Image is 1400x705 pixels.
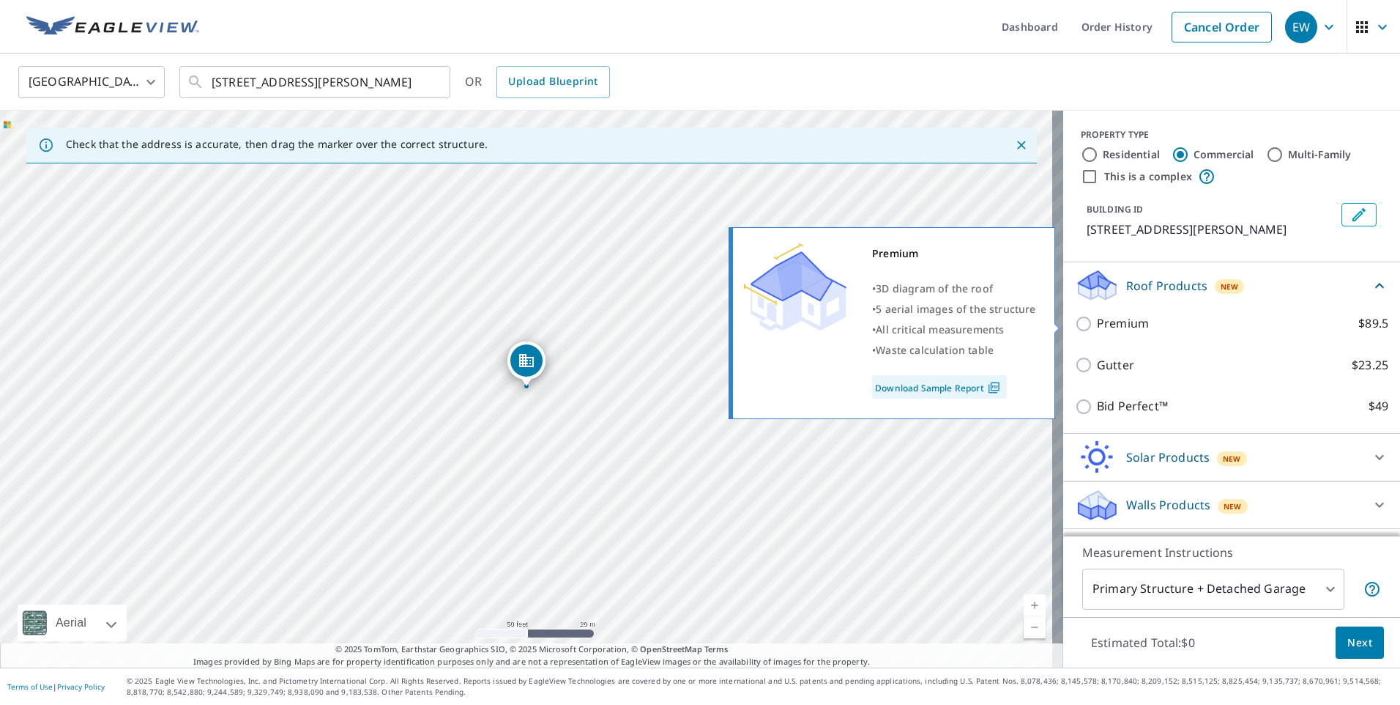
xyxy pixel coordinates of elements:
div: Aerial [51,605,91,641]
span: © 2025 TomTom, Earthstar Geographics SIO, © 2025 Microsoft Corporation, © [335,643,729,656]
a: Privacy Policy [57,682,105,692]
div: Dropped pin, building 1, Commercial property, 325 Becking Ave Woodstock, IL 60098 [507,342,546,387]
p: Gutter [1097,356,1134,374]
p: Bid Perfect™ [1097,397,1168,416]
div: EW [1285,11,1317,43]
div: PROPERTY TYPE [1081,128,1382,141]
div: Solar ProductsNew [1075,440,1388,475]
p: $23.25 [1352,356,1388,374]
div: Premium [872,243,1036,264]
p: © 2025 Eagle View Technologies, Inc. and Pictometry International Corp. All Rights Reserved. Repo... [127,676,1393,698]
label: Multi-Family [1288,147,1352,162]
span: Upload Blueprint [508,73,597,91]
a: Current Level 19, Zoom In [1024,594,1046,616]
label: This is a complex [1104,169,1192,184]
img: Pdf Icon [984,381,1004,394]
button: Next [1336,627,1384,660]
button: Edit building 1 [1341,203,1377,226]
a: Cancel Order [1172,12,1272,43]
a: OpenStreetMap [640,643,701,654]
p: Roof Products [1126,277,1207,295]
button: Close [1012,136,1031,155]
p: Walls Products [1126,496,1210,514]
a: Download Sample Report [872,375,1007,399]
span: Your report will include the primary structure and a detached garage if one exists. [1363,580,1381,598]
a: Terms of Use [7,682,53,692]
p: | [7,682,105,691]
p: Premium [1097,314,1149,333]
img: Premium [744,243,846,331]
span: New [1224,501,1242,512]
span: Next [1347,634,1372,652]
div: • [872,320,1036,340]
div: OR [465,66,610,98]
p: BUILDING ID [1087,203,1143,215]
div: [GEOGRAPHIC_DATA] [18,62,165,103]
div: Walls ProductsNew [1075,487,1388,523]
p: Measurement Instructions [1082,544,1381,561]
span: All critical measurements [876,322,1004,336]
p: Check that the address is accurate, then drag the marker over the correct structure. [66,138,488,151]
p: Solar Products [1126,449,1210,466]
a: Current Level 19, Zoom Out [1024,616,1046,638]
p: $89.5 [1358,314,1388,333]
label: Residential [1103,147,1160,162]
input: Search by address or latitude-longitude [212,62,420,103]
span: Waste calculation table [876,343,994,357]
p: Estimated Total: $0 [1079,627,1207,659]
div: • [872,340,1036,361]
a: Upload Blueprint [496,66,609,98]
div: • [872,278,1036,299]
p: [STREET_ADDRESS][PERSON_NAME] [1087,221,1336,238]
a: Terms [704,643,729,654]
div: Primary Structure + Detached Garage [1082,569,1344,610]
label: Commercial [1194,147,1254,162]
span: New [1223,453,1241,465]
img: EV Logo [26,16,199,38]
div: Aerial [18,605,127,641]
span: New [1221,281,1239,292]
div: Roof ProductsNew [1075,268,1388,303]
div: • [872,299,1036,320]
p: $49 [1369,397,1388,416]
span: 3D diagram of the roof [876,281,993,295]
span: 5 aerial images of the structure [876,302,1035,316]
